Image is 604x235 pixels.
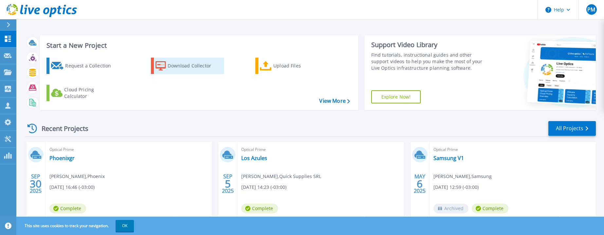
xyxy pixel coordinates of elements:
[29,172,42,196] div: SEP 2025
[371,41,489,49] div: Support Video Library
[433,204,468,213] span: Archived
[241,146,400,153] span: Optical Prime
[46,85,119,101] a: Cloud Pricing Calculator
[413,172,426,196] div: MAY 2025
[116,220,134,232] button: OK
[222,172,234,196] div: SEP 2025
[25,120,97,136] div: Recent Projects
[241,204,278,213] span: Complete
[166,215,207,222] span: Project ID: 3075547
[358,215,399,222] span: Project ID: 3042789
[371,90,421,103] a: Explore Now!
[46,58,119,74] a: Request a Collection
[18,220,134,232] span: This site uses cookies to track your navigation.
[417,181,423,187] span: 6
[49,146,208,153] span: Optical Prime
[433,184,479,191] span: [DATE] 12:59 (-03:00)
[472,204,508,213] span: Complete
[273,59,326,72] div: Upload Files
[241,173,321,180] span: [PERSON_NAME] , Quick Supplies SRL
[319,98,350,104] a: View More
[49,204,86,213] span: Complete
[49,155,75,161] a: Phoenixgr
[64,86,117,99] div: Cloud Pricing Calculator
[550,215,591,222] span: Project ID: 2887074
[433,173,492,180] span: [PERSON_NAME] , Samsung
[371,52,489,71] div: Find tutorials, instructional guides and other support videos to help you make the most of your L...
[241,155,267,161] a: Los Azules
[49,173,105,180] span: [PERSON_NAME] , Phoenix
[151,58,224,74] a: Download Collector
[49,184,95,191] span: [DATE] 16:46 (-03:00)
[225,181,231,187] span: 5
[255,58,328,74] a: Upload Files
[30,181,42,187] span: 30
[241,184,286,191] span: [DATE] 14:23 (-03:00)
[46,42,350,49] h3: Start a New Project
[168,59,220,72] div: Download Collector
[65,59,118,72] div: Request a Collection
[587,7,595,12] span: PM
[433,155,464,161] a: Samsung V1
[433,146,592,153] span: Optical Prime
[548,121,596,136] a: All Projects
